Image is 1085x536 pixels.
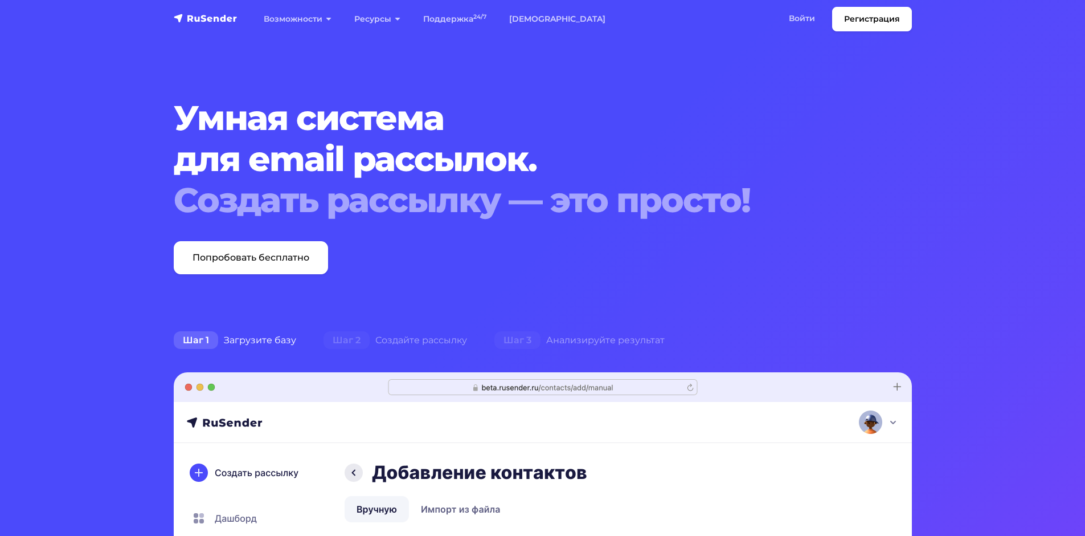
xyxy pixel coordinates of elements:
[832,7,912,31] a: Регистрация
[498,7,617,31] a: [DEMOGRAPHIC_DATA]
[252,7,343,31] a: Возможности
[494,331,541,350] span: Шаг 3
[174,241,328,274] a: Попробовать бесплатно
[777,7,826,30] a: Войти
[481,329,678,352] div: Анализируйте результат
[412,7,498,31] a: Поддержка24/7
[343,7,412,31] a: Ресурсы
[174,331,218,350] span: Шаг 1
[324,331,370,350] span: Шаг 2
[174,98,849,221] h1: Умная система для email рассылок.
[174,13,238,24] img: RuSender
[160,329,310,352] div: Загрузите базу
[310,329,481,352] div: Создайте рассылку
[473,13,486,21] sup: 24/7
[174,180,849,221] div: Создать рассылку — это просто!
